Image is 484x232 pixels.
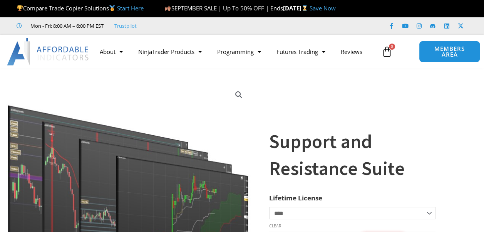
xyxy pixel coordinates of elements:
[269,223,281,229] a: Clear options
[269,128,465,182] h1: Support and Resistance Suite
[419,41,480,62] a: MEMBERS AREA
[164,4,283,12] span: SEPTEMBER SALE | Up To 50% OFF | Ends
[92,43,378,61] nav: Menu
[389,44,395,50] span: 0
[209,43,269,61] a: Programming
[165,5,171,11] img: 🍂
[269,43,333,61] a: Futures Trading
[370,40,404,63] a: 0
[7,38,90,66] img: LogoAI | Affordable Indicators – NinjaTrader
[269,193,322,202] label: Lifetime License
[17,5,23,11] img: 🏆
[92,43,131,61] a: About
[28,21,104,30] span: Mon - Fri: 8:00 AM – 6:00 PM EST
[117,4,144,12] a: Start Here
[283,4,309,12] strong: [DATE]
[17,4,144,12] span: Compare Trade Copier Solutions
[302,5,308,11] img: ⌛
[131,43,209,61] a: NinjaTrader Products
[114,21,137,30] a: Trustpilot
[333,43,370,61] a: Reviews
[232,88,246,102] a: View full-screen image gallery
[427,46,472,57] span: MEMBERS AREA
[310,4,336,12] a: Save Now
[109,5,115,11] img: 🥇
